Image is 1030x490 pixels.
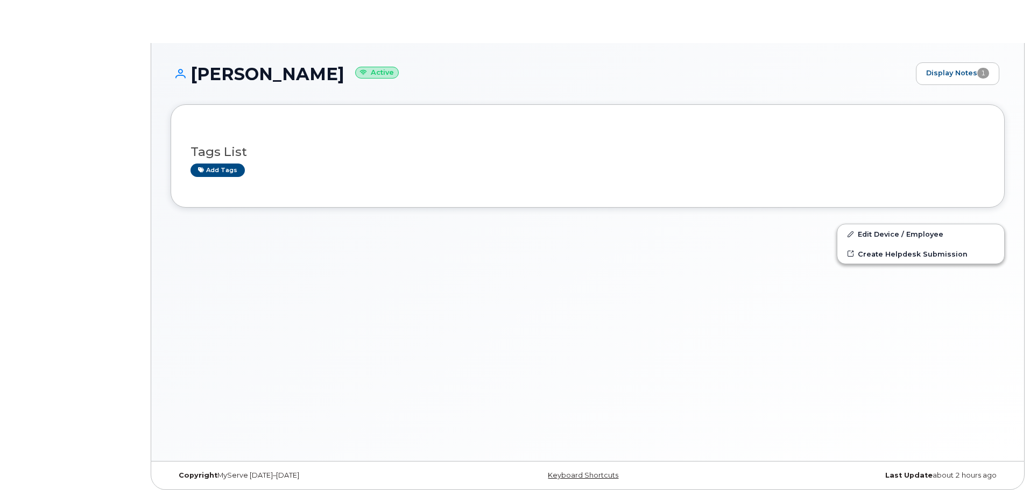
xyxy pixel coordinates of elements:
[179,471,217,479] strong: Copyright
[171,65,911,83] h1: [PERSON_NAME]
[191,164,245,177] a: Add tags
[977,68,989,79] span: 1
[355,67,399,79] small: Active
[548,471,618,479] a: Keyboard Shortcuts
[916,62,999,85] a: Display Notes1
[837,244,1004,264] a: Create Helpdesk Submission
[171,471,449,480] div: MyServe [DATE]–[DATE]
[837,224,1004,244] a: Edit Device / Employee
[726,471,1005,480] div: about 2 hours ago
[885,471,933,479] strong: Last Update
[191,145,985,159] h3: Tags List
